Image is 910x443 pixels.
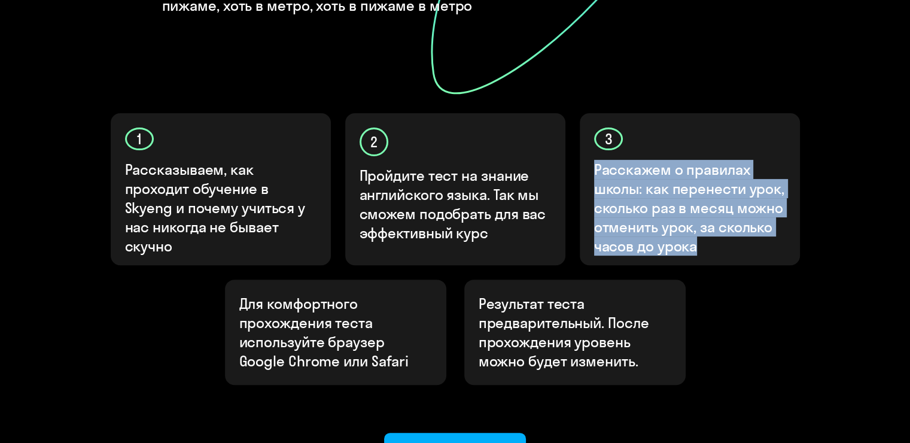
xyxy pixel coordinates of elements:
p: Расскажем о правилах школы: как перенести урок, сколько раз в месяц можно отменить урок, за сколь... [594,160,787,256]
p: Для комфортного прохождения теста используйте браузер Google Chrome или Safari [239,294,432,371]
p: Рассказываем, как проходит обучение в Skyeng и почему учиться у нас никогда не бывает скучно [125,160,318,256]
p: Результат теста предварительный. После прохождения уровень можно будет изменить. [479,294,671,371]
p: Пройдите тест на знание английского языка. Так мы сможем подобрать для вас эффективный курс [360,166,552,242]
div: 2 [360,128,388,156]
div: 3 [594,128,623,150]
div: 1 [125,128,154,150]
